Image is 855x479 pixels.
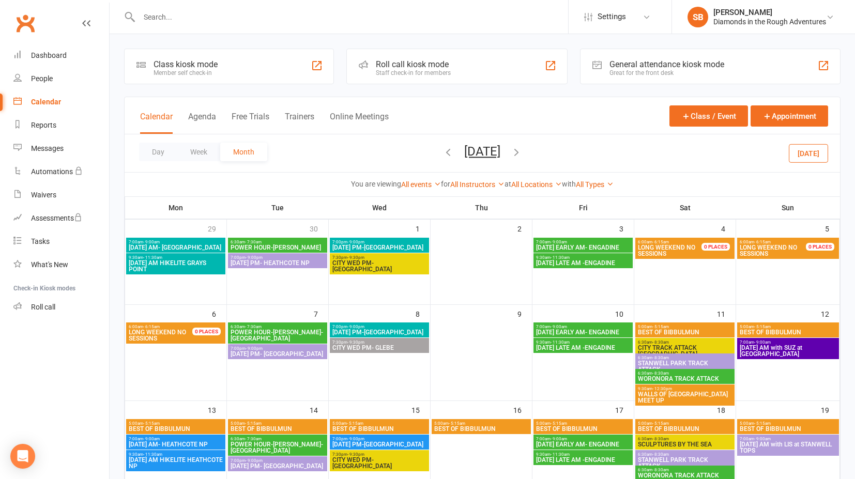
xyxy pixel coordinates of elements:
span: 6:00am [128,325,205,329]
div: Staff check-in for members [376,69,451,76]
span: BEST OF BIBBULMUN [739,426,837,432]
span: WALLS OF [GEOGRAPHIC_DATA] MEET UP [637,391,732,404]
span: - 11:30am [551,340,570,345]
span: [DATE] LATE AM -ENGADINE [536,457,631,463]
th: Mon [125,197,227,219]
span: 7:00pm [230,458,325,463]
a: Clubworx [12,10,38,36]
span: - 9:00pm [347,325,364,329]
span: CITY TRACK ATTACK [GEOGRAPHIC_DATA] [637,345,732,357]
span: 5:00am [739,421,837,426]
span: - 8:30am [652,340,669,345]
div: Member self check-in [154,69,218,76]
span: BEST OF BIBBULMUN [536,426,631,432]
span: - 5:15am [551,421,567,426]
span: 5:00am [230,421,325,426]
span: Settings [598,5,626,28]
div: 3 [619,220,634,237]
div: 14 [310,401,328,418]
span: [DATE] PM- HEATHCOTE NP [230,260,325,266]
span: - 9:00am [551,437,567,441]
span: - 11:30am [143,255,162,260]
div: Reports [31,121,56,129]
div: 12 [821,305,839,322]
div: 9 [517,305,532,322]
span: - 8:30am [652,356,669,360]
span: POWER HOUR-[PERSON_NAME]- [GEOGRAPHIC_DATA] [230,441,325,454]
th: Wed [329,197,431,219]
span: - 7:30am [245,240,262,244]
div: 13 [208,401,226,418]
div: 10 [615,305,634,322]
a: All events [401,180,441,189]
button: Appointment [751,105,828,127]
th: Fri [532,197,634,219]
a: Waivers [13,183,109,207]
span: 6:30am [637,452,732,457]
div: Waivers [31,191,56,199]
div: 8 [416,305,430,322]
span: [DATE] AM with SUZ at [GEOGRAPHIC_DATA] [739,345,837,357]
strong: for [441,180,450,188]
div: 17 [615,401,634,418]
span: BEST OF BIBBULMUN [128,426,223,432]
span: POWER HOUR-[PERSON_NAME] [230,244,325,251]
a: What's New [13,253,109,276]
button: [DATE] [464,144,500,159]
a: Tasks [13,230,109,253]
span: 7:00pm [230,346,325,351]
span: [DATE] AM HIKELITE GRAYS POINT [128,260,223,272]
button: [DATE] [789,144,828,162]
span: 5:00am [536,421,631,426]
span: [DATE] LATE AM -ENGADINE [536,345,631,351]
span: - 8:30am [652,468,669,472]
span: [DATE] EARLY AM- ENGADINE [536,244,631,251]
span: 5:00am [637,421,732,426]
span: - 9:00pm [347,240,364,244]
span: - 9:00am [143,240,160,244]
button: Agenda [188,112,216,134]
span: [DATE] LATE AM -ENGADINE [536,260,631,266]
span: CITY WED PM- [GEOGRAPHIC_DATA] [332,457,427,469]
span: - 9:00am [754,340,771,345]
div: 11 [717,305,736,322]
div: Dashboard [31,51,67,59]
span: - 11:30am [551,452,570,457]
div: 15 [411,401,430,418]
span: CITY WED PM- GLEBE [332,345,427,351]
span: BEST OF BIBBULMUN [637,426,732,432]
span: SESSIONS [739,244,818,257]
span: - 7:30am [245,325,262,329]
span: 6:30am [637,340,732,345]
span: SESSIONS [128,329,205,342]
span: - 8:30am [652,437,669,441]
span: - 5:15am [347,421,363,426]
div: [PERSON_NAME] [713,8,826,17]
div: 29 [208,220,226,237]
span: LONG WEEKEND NO [129,329,186,336]
span: - 9:00am [551,240,567,244]
span: 6:30am [230,325,325,329]
div: 6 [212,305,226,322]
span: 5:00am [739,325,837,329]
span: - 8:30am [652,371,669,376]
div: Great for the front desk [609,69,724,76]
span: - 5:15am [143,421,160,426]
span: BEST OF BIBBULMUN [739,329,837,335]
span: 7:00am [536,437,631,441]
span: 5:00am [128,421,223,426]
span: LONG WEEKEND NO [638,244,695,251]
div: 4 [721,220,736,237]
strong: at [505,180,511,188]
span: SESSIONS [637,244,714,257]
span: WORONORA TRACK ATTACK [637,376,732,382]
span: - 5:15am [652,421,669,426]
span: - 9:30pm [347,255,364,260]
span: - 12:30pm [652,387,672,391]
span: [DATE] PM-[GEOGRAPHIC_DATA] [332,329,427,335]
span: [DATE] EARLY AM- ENGADINE [536,441,631,447]
div: Automations [31,167,73,176]
button: Week [177,143,220,161]
span: 6:00am [739,240,818,244]
div: 0 PLACES [806,243,834,251]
